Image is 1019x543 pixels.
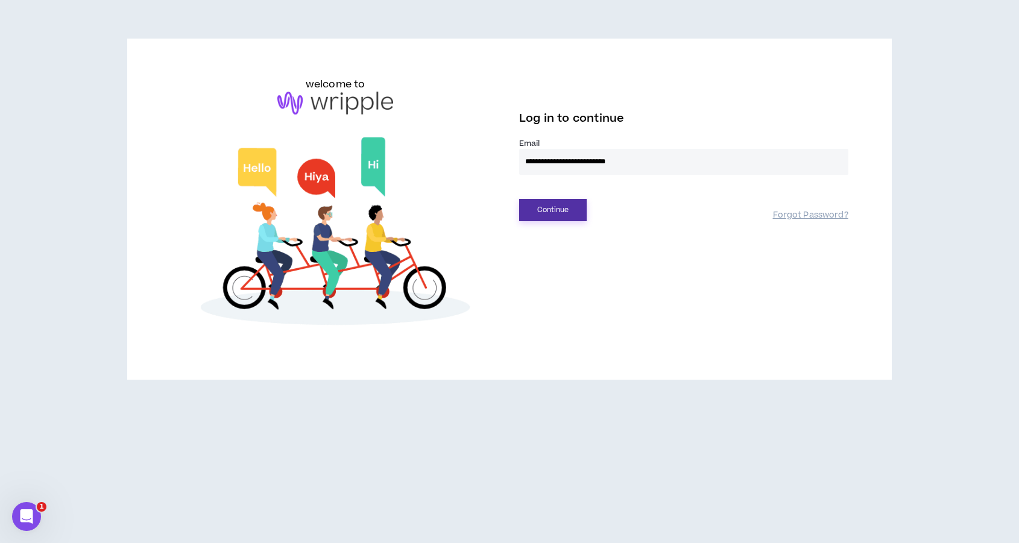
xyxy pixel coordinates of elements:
h6: welcome to [306,77,365,92]
span: Log in to continue [519,111,624,126]
a: Forgot Password? [773,210,848,221]
iframe: Intercom live chat [12,502,41,531]
img: Welcome to Wripple [171,127,500,341]
span: 1 [37,502,46,512]
label: Email [519,138,848,149]
img: logo-brand.png [277,92,393,115]
button: Continue [519,199,587,221]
